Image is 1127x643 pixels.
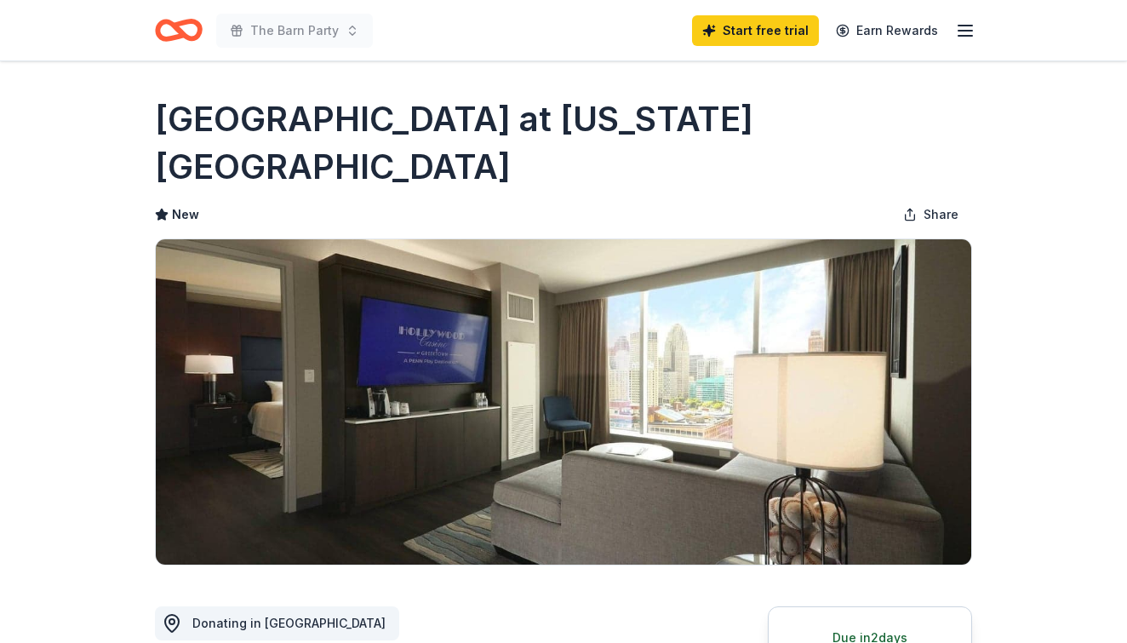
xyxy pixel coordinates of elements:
[692,15,819,46] a: Start free trial
[172,204,199,225] span: New
[216,14,373,48] button: The Barn Party
[155,95,972,191] h1: [GEOGRAPHIC_DATA] at [US_STATE][GEOGRAPHIC_DATA]
[155,10,203,50] a: Home
[250,20,339,41] span: The Barn Party
[156,239,971,565] img: Image for Hollywood Casino at Kansas Speedway
[890,198,972,232] button: Share
[192,616,386,630] span: Donating in [GEOGRAPHIC_DATA]
[924,204,958,225] span: Share
[826,15,948,46] a: Earn Rewards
